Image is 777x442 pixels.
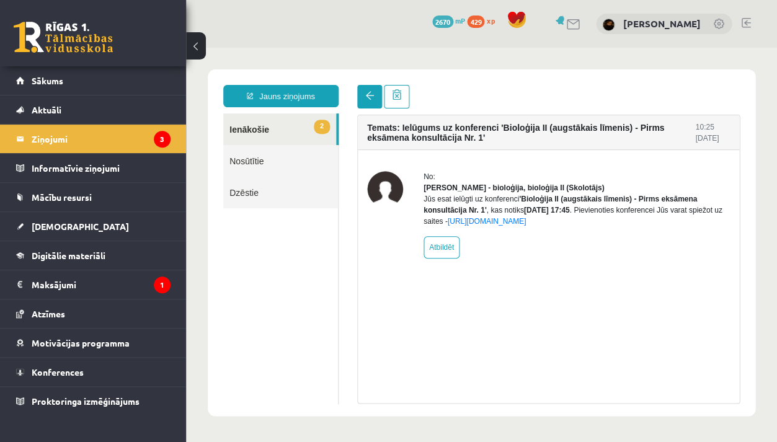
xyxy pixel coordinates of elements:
[16,358,171,386] a: Konferences
[16,183,171,211] a: Mācību resursi
[16,125,171,153] a: Ziņojumi3
[16,95,171,124] a: Aktuāli
[238,136,418,144] strong: [PERSON_NAME] - bioloģija, bioloģija II (Skolotājs)
[16,299,171,328] a: Atzīmes
[238,123,544,135] div: No:
[181,75,509,95] h4: Temats: Ielūgums uz konferenci 'Bioloģija II (augstākais līmenis) - Pirms eksāmena konsultācija N...
[16,212,171,241] a: [DEMOGRAPHIC_DATA]
[32,75,63,86] span: Sākums
[32,396,140,407] span: Proktoringa izmēģinājums
[238,146,544,179] div: Jūs esat ielūgti uz konferenci , kas notiks . Pievienoties konferencei Jūs varat spiežot uz saites -
[16,154,171,182] a: Informatīvie ziņojumi
[16,329,171,357] a: Motivācijas programma
[16,387,171,415] a: Proktoringa izmēģinājums
[623,17,700,30] a: [PERSON_NAME]
[32,125,171,153] legend: Ziņojumi
[432,15,453,28] span: 2670
[32,104,61,115] span: Aktuāli
[602,19,615,31] img: Paula Lauceniece
[486,15,494,25] span: xp
[14,22,113,53] a: Rīgas 1. Tālmācības vidusskola
[32,366,84,378] span: Konferences
[16,270,171,299] a: Maksājumi1
[154,131,171,148] i: 3
[32,337,130,348] span: Motivācijas programma
[128,72,144,86] span: 2
[32,308,65,319] span: Atzīmes
[37,129,152,161] a: Dzēstie
[432,15,465,25] a: 2670 mP
[337,158,383,167] b: [DATE] 17:45
[37,66,150,97] a: 2Ienākošie
[32,270,171,299] legend: Maksājumi
[32,154,171,182] legend: Informatīvie ziņojumi
[181,123,217,159] img: Elza Saulīte - bioloģija, bioloģija II
[154,276,171,293] i: 1
[467,15,484,28] span: 429
[238,188,273,211] a: Atbildēt
[16,241,171,270] a: Digitālie materiāli
[455,15,465,25] span: mP
[32,221,129,232] span: [DEMOGRAPHIC_DATA]
[32,192,92,203] span: Mācību resursi
[238,147,511,167] b: 'Bioloģija II (augstākais līmenis) - Pirms eksāmena konsultācija Nr. 1'
[37,97,152,129] a: Nosūtītie
[261,169,340,178] a: [URL][DOMAIN_NAME]
[37,37,153,60] a: Jauns ziņojums
[16,66,171,95] a: Sākums
[509,74,544,96] div: 10:25 [DATE]
[467,15,500,25] a: 429 xp
[32,250,105,261] span: Digitālie materiāli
